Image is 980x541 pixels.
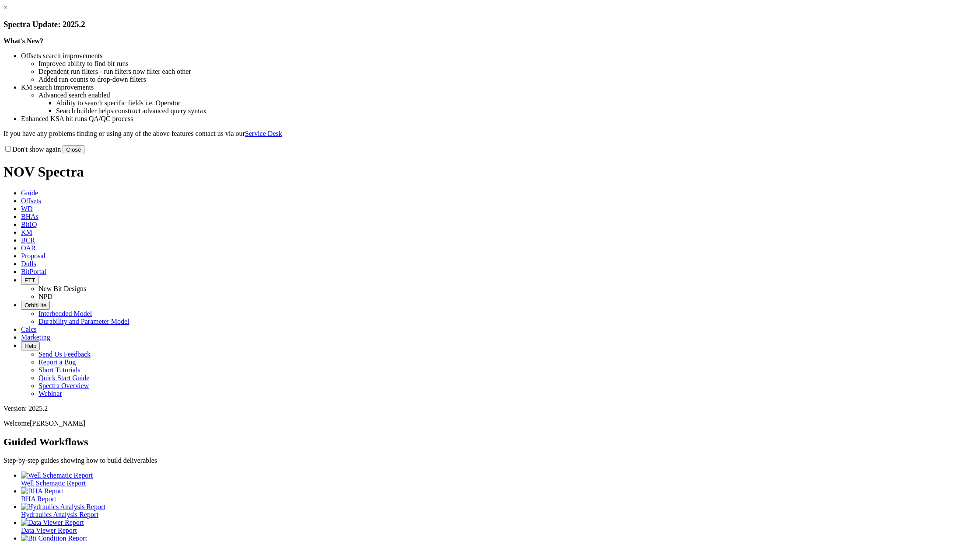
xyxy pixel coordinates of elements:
[3,3,7,11] a: ×
[38,285,86,292] a: New Bit Designs
[21,527,77,534] span: Data Viewer Report
[24,277,35,284] span: FTT
[21,197,41,205] span: Offsets
[3,37,43,45] strong: What's New?
[24,343,36,349] span: Help
[38,358,76,366] a: Report a Bug
[21,52,976,60] li: Offsets search improvements
[38,76,976,83] li: Added run counts to drop-down filters
[21,244,36,252] span: OAR
[56,99,976,107] li: Ability to search specific fields i.e. Operator
[56,107,976,115] li: Search builder helps construct advanced query syntax
[3,436,976,448] h2: Guided Workflows
[38,68,976,76] li: Dependent run filters - run filters now filter each other
[21,221,37,228] span: BitIQ
[5,146,11,152] input: Don't show again
[21,519,84,527] img: Data Viewer Report
[21,83,976,91] li: KM search improvements
[245,130,282,137] a: Service Desk
[30,420,85,427] span: [PERSON_NAME]
[21,495,56,503] span: BHA Report
[3,20,976,29] h3: Spectra Update: 2025.2
[38,374,89,381] a: Quick Start Guide
[38,91,976,99] li: Advanced search enabled
[21,511,98,518] span: Hydraulics Analysis Report
[21,260,36,267] span: Dulls
[21,326,37,333] span: Calcs
[3,130,976,138] p: If you have any problems finding or using any of the above features contact us via our
[21,252,45,260] span: Proposal
[21,479,86,487] span: Well Schematic Report
[21,213,38,220] span: BHAs
[38,318,129,325] a: Durability and Parameter Model
[21,205,33,212] span: WD
[3,405,976,413] div: Version: 2025.2
[38,382,89,389] a: Spectra Overview
[21,333,50,341] span: Marketing
[21,115,976,123] li: Enhanced KSA bit runs QA/QC process
[3,146,61,153] label: Don't show again
[3,457,976,465] p: Step-by-step guides showing how to build deliverables
[38,60,976,68] li: Improved ability to find bit runs
[21,268,46,275] span: BitPortal
[3,420,976,427] p: Welcome
[38,366,80,374] a: Short Tutorials
[21,503,105,511] img: Hydraulics Analysis Report
[24,302,46,309] span: OrbitLite
[38,310,92,317] a: Interbedded Model
[21,229,32,236] span: KM
[21,236,35,244] span: BCR
[38,293,52,300] a: NPD
[21,472,93,479] img: Well Schematic Report
[38,350,91,358] a: Send Us Feedback
[21,189,38,197] span: Guide
[21,487,63,495] img: BHA Report
[38,390,62,397] a: Webinar
[63,145,84,154] button: Close
[3,164,976,180] h1: NOV Spectra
